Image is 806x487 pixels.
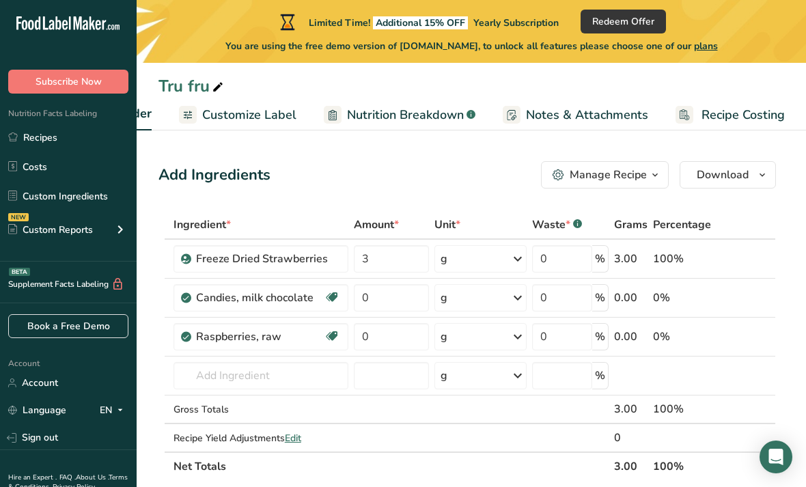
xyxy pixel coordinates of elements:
[76,473,109,482] a: About Us .
[614,217,648,233] span: Grams
[614,251,648,267] div: 3.00
[373,16,468,29] span: Additional 15% OFF
[196,290,324,306] div: Candies, milk chocolate
[179,100,296,130] a: Customize Label
[8,70,128,94] button: Subscribe Now
[285,432,301,445] span: Edit
[441,367,447,384] div: g
[441,290,447,306] div: g
[653,217,711,233] span: Percentage
[541,161,669,189] button: Manage Recipe
[614,430,648,446] div: 0
[503,100,648,130] a: Notes & Attachments
[760,441,792,473] div: Open Intercom Messenger
[8,223,93,237] div: Custom Reports
[611,451,650,480] th: 3.00
[473,16,559,29] span: Yearly Subscription
[8,314,128,338] a: Book a Free Demo
[158,74,226,98] div: Tru fru
[614,329,648,345] div: 0.00
[173,431,348,445] div: Recipe Yield Adjustments
[100,402,128,419] div: EN
[225,39,718,53] span: You are using the free demo version of [DOMAIN_NAME], to unlock all features please choose one of...
[354,217,399,233] span: Amount
[676,100,785,130] a: Recipe Costing
[701,106,785,124] span: Recipe Costing
[694,40,718,53] span: plans
[324,100,475,130] a: Nutrition Breakdown
[171,451,611,480] th: Net Totals
[441,329,447,345] div: g
[697,167,749,183] span: Download
[434,217,460,233] span: Unit
[277,14,559,30] div: Limited Time!
[8,398,66,422] a: Language
[570,167,647,183] div: Manage Recipe
[158,164,270,186] div: Add Ingredients
[653,401,711,417] div: 100%
[347,106,464,124] span: Nutrition Breakdown
[650,451,714,480] th: 100%
[614,401,648,417] div: 3.00
[532,217,582,233] div: Waste
[173,362,348,389] input: Add Ingredient
[202,106,296,124] span: Customize Label
[592,14,654,29] span: Redeem Offer
[173,402,348,417] div: Gross Totals
[196,251,340,267] div: Freeze Dried Strawberries
[653,251,711,267] div: 100%
[8,473,57,482] a: Hire an Expert .
[196,329,324,345] div: Raspberries, raw
[614,290,648,306] div: 0.00
[653,290,711,306] div: 0%
[680,161,776,189] button: Download
[8,213,29,221] div: NEW
[441,251,447,267] div: g
[526,106,648,124] span: Notes & Attachments
[653,329,711,345] div: 0%
[59,473,76,482] a: FAQ .
[36,74,102,89] span: Subscribe Now
[9,268,30,276] div: BETA
[173,217,231,233] span: Ingredient
[581,10,666,33] button: Redeem Offer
